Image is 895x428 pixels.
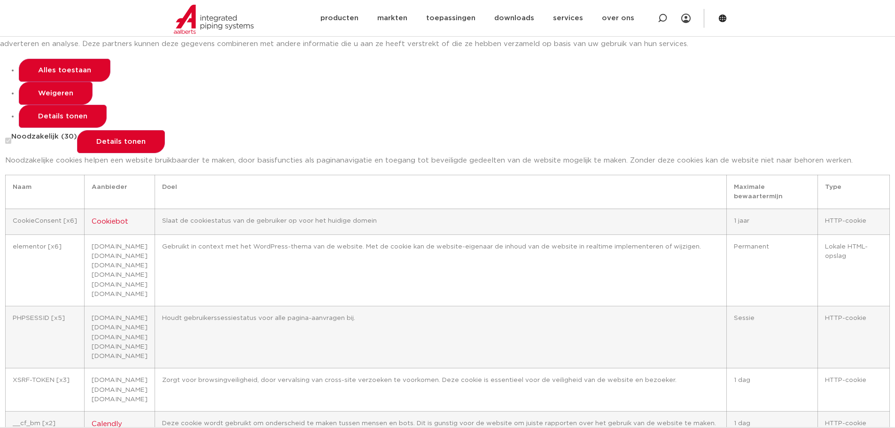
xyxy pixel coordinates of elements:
[19,105,107,128] button: Details tonen
[85,234,155,306] td: [DOMAIN_NAME] [DOMAIN_NAME] [DOMAIN_NAME] [DOMAIN_NAME] [DOMAIN_NAME] [DOMAIN_NAME]
[6,175,85,209] th: Naam
[11,131,77,142] p: Noodzakelijk
[6,234,85,306] td: elementor
[817,175,889,209] th: Type
[19,59,110,82] button: Alles toestaan
[155,368,727,412] td: Zorgt voor browsingveiligheid, door vervalsing van cross-site verzoeken te voorkomen. Deze cookie...
[5,153,890,168] p: Noodzakelijke cookies helpen een website bruikbaarder te maken, door basisfuncties als paginanavi...
[155,175,727,209] th: Doel
[155,209,727,234] td: Slaat de cookiestatus van de gebruiker op voor het huidige domein
[77,130,165,153] button: Details tonen
[726,209,817,234] td: 1 jaar
[85,306,155,368] td: [DOMAIN_NAME] [DOMAIN_NAME] [DOMAIN_NAME] [DOMAIN_NAME] [DOMAIN_NAME]
[6,209,85,234] td: CookieConsent
[85,175,155,209] th: Aanbieder
[817,306,889,368] td: HTTP-cookie
[726,306,817,368] td: Sessie
[155,306,727,368] td: Houdt gebruikerssessiestatus voor alle pagina-aanvragen bij.
[681,8,691,29] div: my IPS
[726,234,817,306] td: Permanent
[155,234,727,306] td: Gebruikt in context met het WordPress-thema van de website. Met de cookie kan de website-eigenaar...
[85,368,155,412] td: [DOMAIN_NAME] [DOMAIN_NAME] [DOMAIN_NAME]
[817,368,889,412] td: HTTP-cookie
[817,234,889,306] td: Lokale HTML-opslag
[726,368,817,412] td: 1 dag
[6,306,85,368] td: PHPSESSID
[726,175,817,209] th: Maximale bewaartermijn
[817,209,889,234] td: HTTP-cookie
[19,82,93,105] button: Weigeren
[6,368,85,412] td: XSRF-TOKEN
[92,420,122,428] a: Calendly
[92,218,128,225] a: Cookiebot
